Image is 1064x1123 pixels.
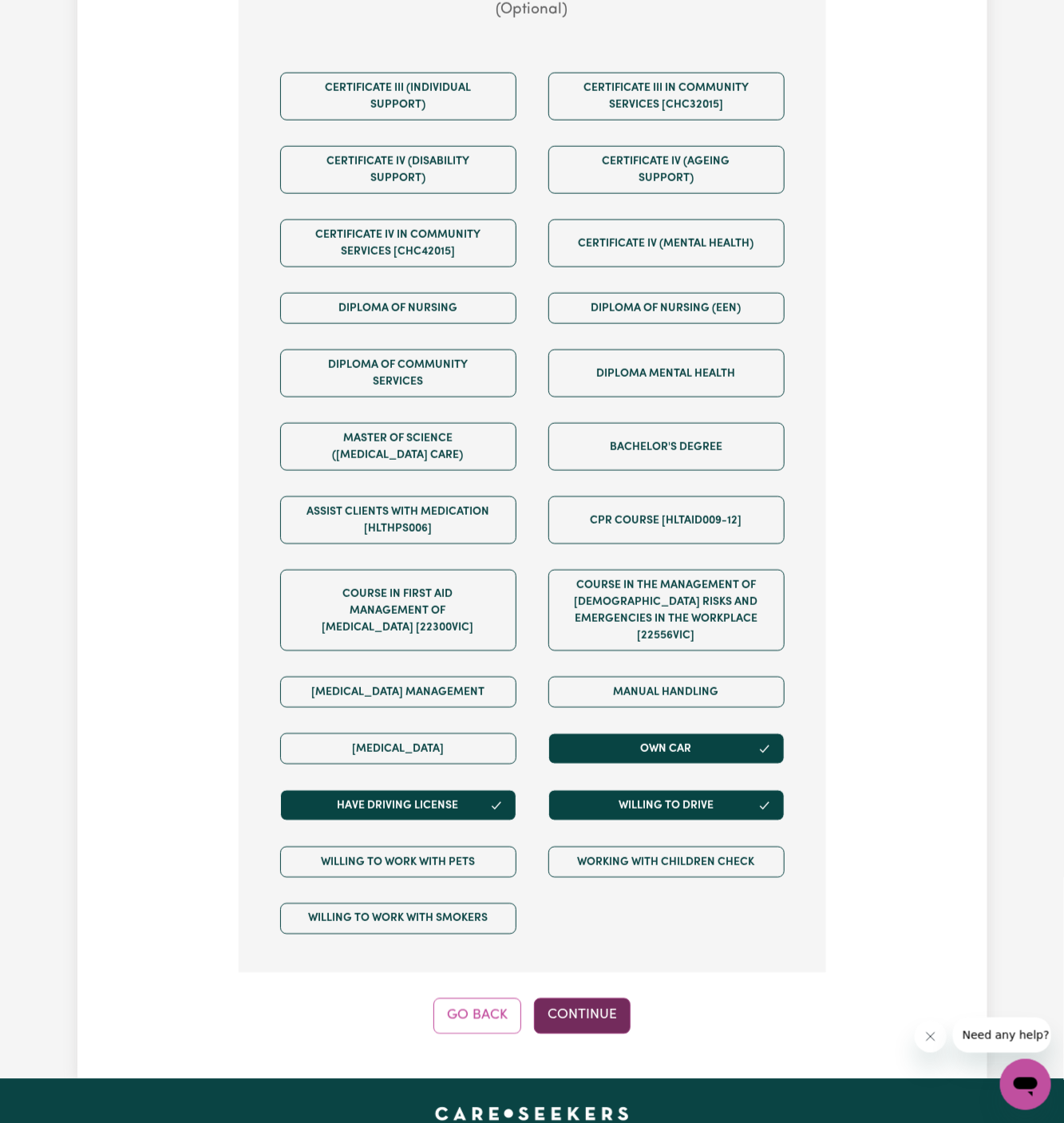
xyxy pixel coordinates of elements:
[280,847,516,878] button: Willing to work with pets
[280,677,516,708] button: [MEDICAL_DATA] Management
[280,734,516,765] button: [MEDICAL_DATA]
[548,790,785,821] button: Willing to drive
[953,1018,1051,1053] iframe: Message from company
[548,677,785,708] button: Manual Handling
[548,734,785,765] button: Own Car
[435,1108,629,1121] a: Careseekers home page
[548,146,785,194] button: Certificate IV (Ageing Support)
[280,146,516,194] button: Certificate IV (Disability Support)
[548,293,785,324] button: Diploma of Nursing (EEN)
[280,73,516,121] button: Certificate III (Individual Support)
[548,847,785,878] button: Working with Children Check
[280,496,516,544] button: Assist clients with medication [HLTHPS006]
[280,293,516,324] button: Diploma of Nursing
[280,423,516,471] button: Master of Science ([MEDICAL_DATA] Care)
[280,219,516,267] button: Certificate IV in Community Services [CHC42015]
[548,423,785,471] button: Bachelor's Degree
[1000,1059,1051,1110] iframe: Button to launch messaging window
[280,350,516,397] button: Diploma of Community Services
[915,1021,947,1053] iframe: Close message
[548,219,785,267] button: Certificate IV (Mental Health)
[548,570,785,651] button: Course in the Management of [DEMOGRAPHIC_DATA] Risks and Emergencies in the Workplace [22556VIC]
[280,904,516,935] button: Willing to work with smokers
[280,570,516,651] button: Course in First Aid Management of [MEDICAL_DATA] [22300VIC]
[280,790,516,821] button: Have driving license
[548,350,785,397] button: Diploma Mental Health
[433,998,521,1034] button: Go Back
[534,998,631,1034] button: Continue
[548,496,785,544] button: CPR Course [HLTAID009-12]
[548,73,785,121] button: Certificate III in Community Services [CHC32015]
